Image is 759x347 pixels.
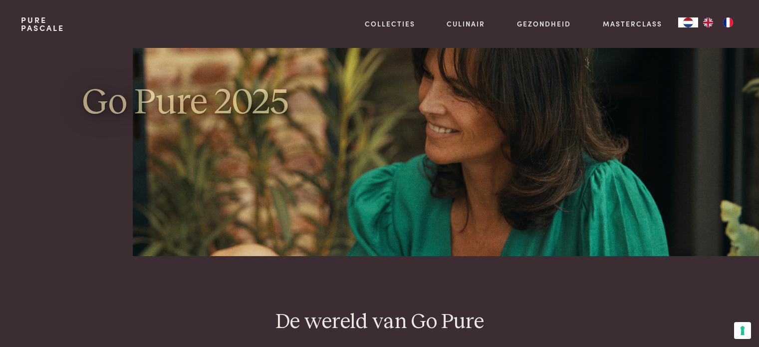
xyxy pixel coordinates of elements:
[447,18,485,29] a: Culinair
[517,18,571,29] a: Gezondheid
[698,17,718,27] a: EN
[718,17,738,27] a: FR
[21,309,738,336] h2: De wereld van Go Pure
[678,17,738,27] aside: Language selected: Nederlands
[21,16,64,32] a: PurePascale
[734,322,751,339] button: Uw voorkeuren voor toestemming voor trackingtechnologieën
[365,18,415,29] a: Collecties
[603,18,662,29] a: Masterclass
[698,17,738,27] ul: Language list
[678,17,698,27] a: NL
[678,17,698,27] div: Language
[82,80,372,125] h1: Go Pure 2025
